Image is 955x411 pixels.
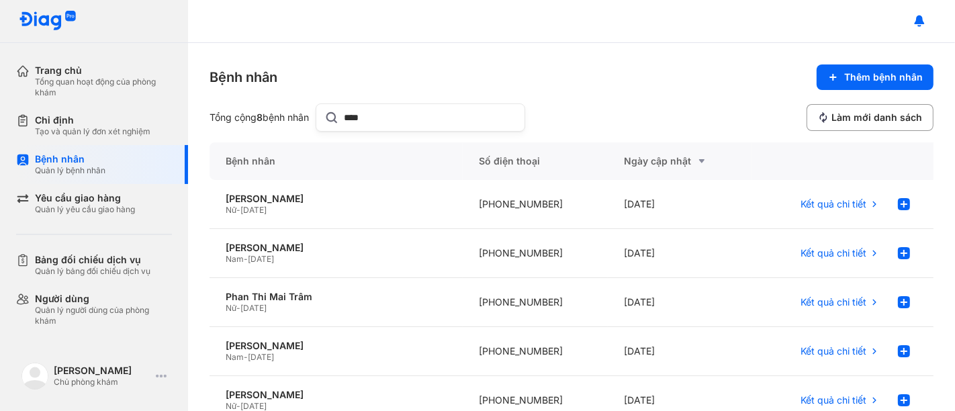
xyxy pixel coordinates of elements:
span: Kết quả chi tiết [801,394,866,406]
div: Yêu cầu giao hàng [35,192,135,204]
div: Tạo và quản lý đơn xét nghiệm [35,126,150,137]
div: [PHONE_NUMBER] [463,229,608,278]
div: [DATE] [608,278,753,327]
span: Nữ [226,401,236,411]
span: 8 [257,111,263,123]
span: Nam [226,352,244,362]
div: [DATE] [608,180,753,229]
div: Bảng đối chiếu dịch vụ [35,254,150,266]
img: logo [19,11,77,32]
div: Tổng cộng bệnh nhân [210,111,310,124]
span: [DATE] [248,254,274,264]
div: Số điện thoại [463,142,608,180]
div: Bệnh nhân [210,68,277,87]
div: Bệnh nhân [35,153,105,165]
div: [PHONE_NUMBER] [463,327,608,376]
div: Trang chủ [35,64,172,77]
span: Kết quả chi tiết [801,198,866,210]
span: - [236,303,240,313]
span: - [236,401,240,411]
div: Chỉ định [35,114,150,126]
div: [PERSON_NAME] [226,389,447,401]
div: Quản lý bảng đối chiếu dịch vụ [35,266,150,277]
span: Thêm bệnh nhân [844,71,923,83]
span: Kết quả chi tiết [801,345,866,357]
div: Ngày cập nhật [624,153,737,169]
div: Quản lý yêu cầu giao hàng [35,204,135,215]
div: Chủ phòng khám [54,377,150,387]
span: [DATE] [240,303,267,313]
div: Quản lý bệnh nhân [35,165,105,176]
span: Kết quả chi tiết [801,296,866,308]
div: [PERSON_NAME] [226,193,447,205]
span: Nữ [226,205,236,215]
div: [PHONE_NUMBER] [463,278,608,327]
span: Nữ [226,303,236,313]
span: - [244,254,248,264]
span: - [236,205,240,215]
div: [PERSON_NAME] [54,365,150,377]
div: Tổng quan hoạt động của phòng khám [35,77,172,98]
span: Làm mới danh sách [831,111,922,124]
div: Phan Thi Mai Trâm [226,291,447,303]
div: [PERSON_NAME] [226,340,447,352]
div: Quản lý người dùng của phòng khám [35,305,172,326]
span: - [244,352,248,362]
div: Người dùng [35,293,172,305]
button: Thêm bệnh nhân [817,64,934,90]
button: Làm mới danh sách [807,104,934,131]
span: Kết quả chi tiết [801,247,866,259]
div: [PERSON_NAME] [226,242,447,254]
div: [PHONE_NUMBER] [463,180,608,229]
div: Bệnh nhân [210,142,463,180]
span: [DATE] [248,352,274,362]
span: [DATE] [240,205,267,215]
div: [DATE] [608,229,753,278]
img: logo [21,363,48,390]
span: [DATE] [240,401,267,411]
div: [DATE] [608,327,753,376]
span: Nam [226,254,244,264]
